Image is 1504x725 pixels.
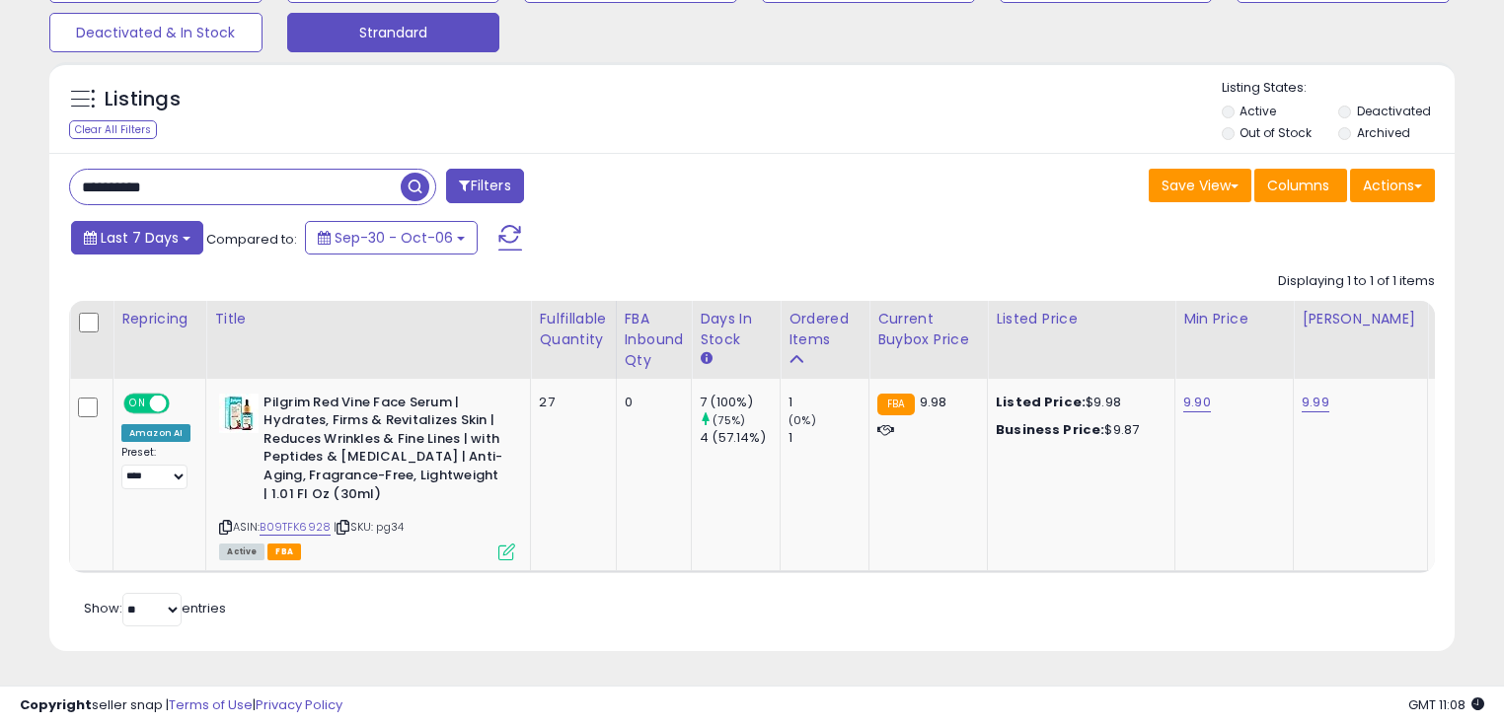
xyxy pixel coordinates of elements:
[877,309,979,350] div: Current Buybox Price
[920,393,947,411] span: 9.98
[1302,309,1419,329] div: [PERSON_NAME]
[1350,169,1435,202] button: Actions
[263,394,503,508] b: Pilgrim Red Vine Face Serum | Hydrates, Firms & Revitalizes Skin | Reduces Wrinkles & Fine Lines ...
[287,13,500,52] button: Strandard
[1183,393,1211,412] a: 9.90
[49,13,263,52] button: Deactivated & In Stock
[700,429,780,447] div: 4 (57.14%)
[700,394,780,411] div: 7 (100%)
[1254,169,1347,202] button: Columns
[1149,169,1251,202] button: Save View
[1267,176,1329,195] span: Columns
[121,424,190,442] div: Amazon AI
[996,420,1104,439] b: Business Price:
[996,393,1086,411] b: Listed Price:
[167,395,198,411] span: OFF
[789,429,868,447] div: 1
[335,228,453,248] span: Sep-30 - Oct-06
[700,350,712,368] small: Days In Stock.
[69,120,157,139] div: Clear All Filters
[121,446,190,490] div: Preset:
[121,309,197,329] div: Repricing
[446,169,523,203] button: Filters
[789,412,816,428] small: (0%)
[20,695,92,714] strong: Copyright
[1357,124,1410,141] label: Archived
[1240,124,1312,141] label: Out of Stock
[219,394,515,558] div: ASIN:
[539,394,600,411] div: 27
[1408,695,1484,714] span: 2025-10-14 11:08 GMT
[1183,309,1285,329] div: Min Price
[169,695,253,714] a: Terms of Use
[996,421,1160,439] div: $9.87
[713,412,745,428] small: (75%)
[305,221,478,254] button: Sep-30 - Oct-06
[996,309,1166,329] div: Listed Price
[256,695,342,714] a: Privacy Policy
[877,394,914,415] small: FBA
[105,86,181,113] h5: Listings
[206,230,297,249] span: Compared to:
[125,395,150,411] span: ON
[1278,272,1435,291] div: Displaying 1 to 1 of 1 items
[84,599,226,617] span: Show: entries
[539,309,607,350] div: Fulfillable Quantity
[1302,393,1329,412] a: 9.99
[789,309,861,350] div: Ordered Items
[996,394,1160,411] div: $9.98
[625,309,684,371] div: FBA inbound Qty
[20,696,342,715] div: seller snap | |
[789,394,868,411] div: 1
[700,309,772,350] div: Days In Stock
[1240,103,1276,119] label: Active
[334,519,404,535] span: | SKU: pg34
[101,228,179,248] span: Last 7 Days
[267,544,301,560] span: FBA
[1222,79,1456,98] p: Listing States:
[260,519,331,536] a: B09TFK6928
[219,544,264,560] span: All listings currently available for purchase on Amazon
[1357,103,1431,119] label: Deactivated
[71,221,203,254] button: Last 7 Days
[214,309,522,329] div: Title
[219,394,259,433] img: 41B8SWOG0SL._SL40_.jpg
[625,394,677,411] div: 0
